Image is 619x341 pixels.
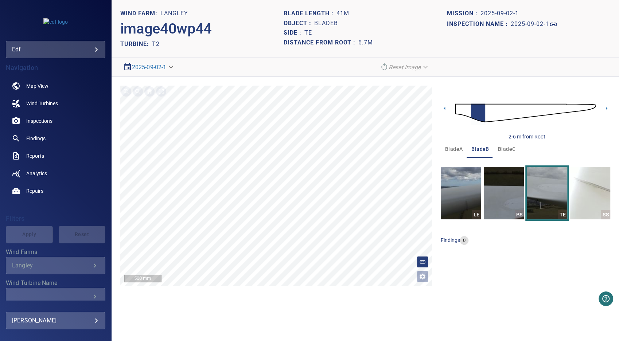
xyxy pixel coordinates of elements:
h1: bladeB [314,20,338,27]
a: SS [570,167,610,219]
em: Reset Image [389,64,421,71]
h1: WIND FARM: [120,10,160,17]
div: SS [601,210,610,219]
a: PS [484,167,524,219]
div: LE [472,210,481,219]
a: reports noActive [6,147,105,165]
a: 2025-09-02-1 [511,20,558,29]
a: map noActive [6,77,105,95]
label: Wind Farms [6,249,105,255]
h1: Inspection name : [447,21,511,28]
a: findings noActive [6,130,105,147]
span: bladeA [445,145,463,154]
h2: TURBINE: [120,40,152,47]
div: edf [12,44,99,55]
span: bladeB [471,145,489,154]
h1: Langley [160,10,188,17]
h2: T2 [152,40,160,47]
button: Open image filters and tagging options [417,271,428,282]
h1: Object : [284,20,314,27]
label: Wind Turbine Name [6,280,105,286]
h1: Distance from root : [284,39,358,46]
span: Findings [26,135,46,142]
div: Langley [12,262,90,269]
h4: Navigation [6,64,105,71]
h1: 2025-09-02-1 [511,21,549,28]
h1: 41m [336,10,349,17]
span: Reports [26,152,44,160]
div: Go home [144,86,155,97]
div: Reset Image [377,61,433,74]
a: inspections noActive [6,112,105,130]
h4: Filters [6,215,105,222]
img: edf-logo [43,18,68,26]
a: TE [527,167,567,219]
span: Analytics [26,170,47,177]
h1: TE [304,30,312,36]
span: Inspections [26,117,52,125]
span: 0 [460,237,468,244]
img: d [455,96,596,130]
h1: 6.7m [358,39,373,46]
div: edf [6,41,105,58]
a: LE [441,167,481,219]
div: Wind Farms [6,257,105,274]
span: bladeC [498,145,515,154]
div: PS [515,210,524,219]
a: repairs noActive [6,182,105,200]
a: analytics noActive [6,165,105,182]
h2: image40wp44 [120,20,212,38]
a: windturbines noActive [6,95,105,112]
h1: 2025-09-02-1 [480,10,519,17]
div: Zoom out [132,86,144,97]
span: Map View [26,82,48,90]
div: Wind Turbine Name [6,288,105,305]
h1: Blade length : [284,10,336,17]
div: [PERSON_NAME] [12,315,99,326]
div: Toggle full page [155,86,167,97]
h1: Mission : [447,10,480,17]
span: Repairs [26,187,43,195]
span: findings [441,237,460,243]
div: 2-6 m from Root [509,133,545,140]
div: Zoom in [120,86,132,97]
a: 2025-09-02-1 [132,64,167,71]
span: Wind Turbines [26,100,58,107]
div: TE [558,210,567,219]
div: 2025-09-02-1 [120,61,178,74]
h1: Side : [284,30,304,36]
